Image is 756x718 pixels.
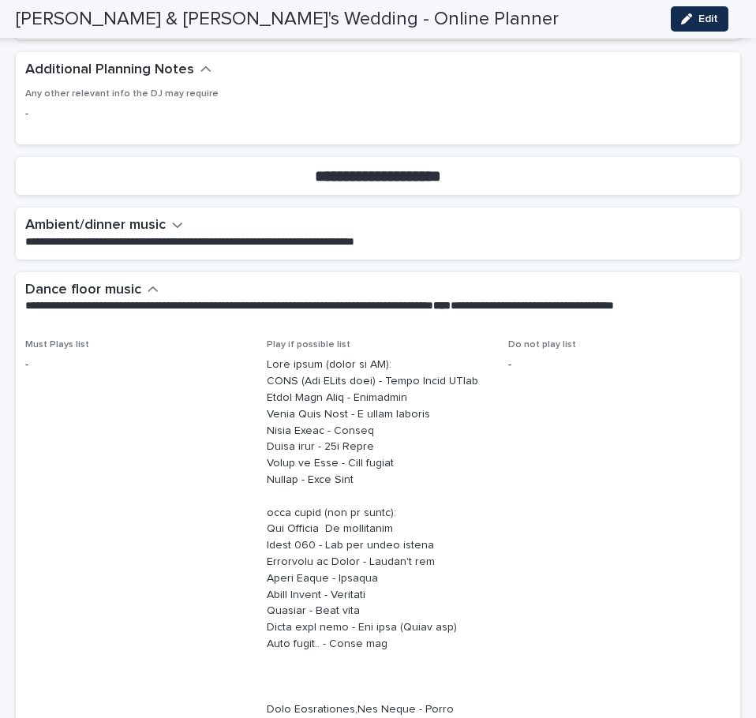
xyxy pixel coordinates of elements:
h2: Ambient/dinner music [25,217,166,234]
span: Edit [698,13,718,24]
h2: Dance floor music [25,282,141,299]
span: Play if possible list [267,340,350,350]
button: Additional Planning Notes [25,62,211,79]
button: Dance floor music [25,282,159,299]
p: - [25,357,248,373]
h2: [PERSON_NAME] & [PERSON_NAME]'s Wedding - Online Planner [16,8,559,31]
p: - [25,106,731,122]
p: - [508,357,731,373]
span: Must Plays list [25,340,89,350]
span: Any other relevant info the DJ may require [25,89,219,99]
h2: Additional Planning Notes [25,62,194,79]
button: Ambient/dinner music [25,217,183,234]
button: Edit [671,6,728,32]
span: Do not play list [508,340,576,350]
